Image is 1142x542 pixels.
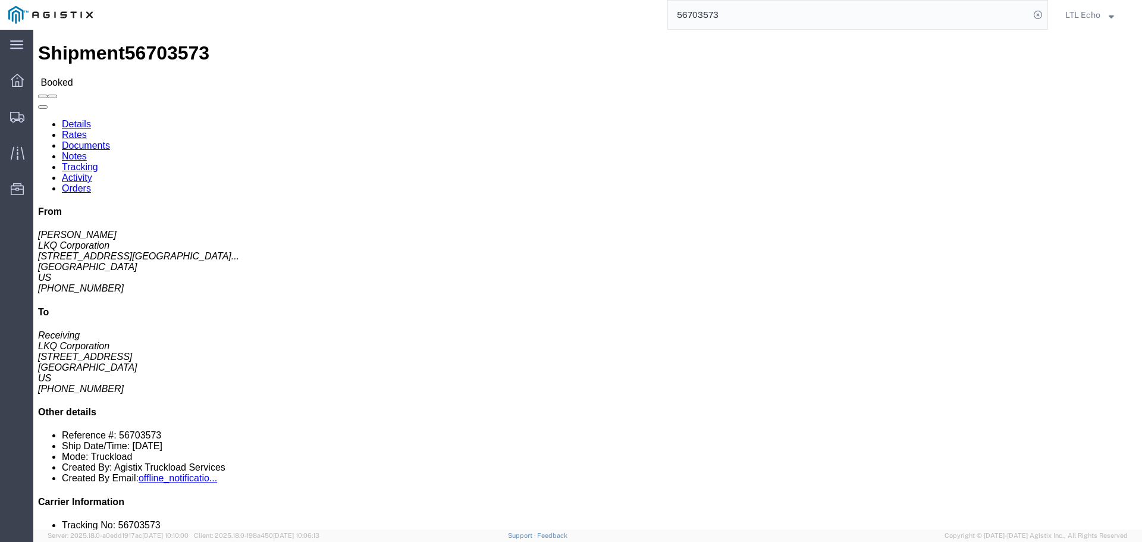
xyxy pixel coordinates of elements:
a: Feedback [537,532,567,539]
button: LTL Echo [1065,8,1125,22]
span: Server: 2025.18.0-a0edd1917ac [48,532,189,539]
input: Search for shipment number, reference number [668,1,1030,29]
iframe: To enrich screen reader interactions, please activate Accessibility in Grammarly extension settings [33,30,1142,530]
span: LTL Echo [1065,8,1100,21]
span: [DATE] 10:10:00 [142,532,189,539]
span: Client: 2025.18.0-198a450 [194,532,319,539]
a: Support [508,532,538,539]
span: Copyright © [DATE]-[DATE] Agistix Inc., All Rights Reserved [945,531,1128,541]
img: logo [8,6,93,24]
span: [DATE] 10:06:13 [273,532,319,539]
